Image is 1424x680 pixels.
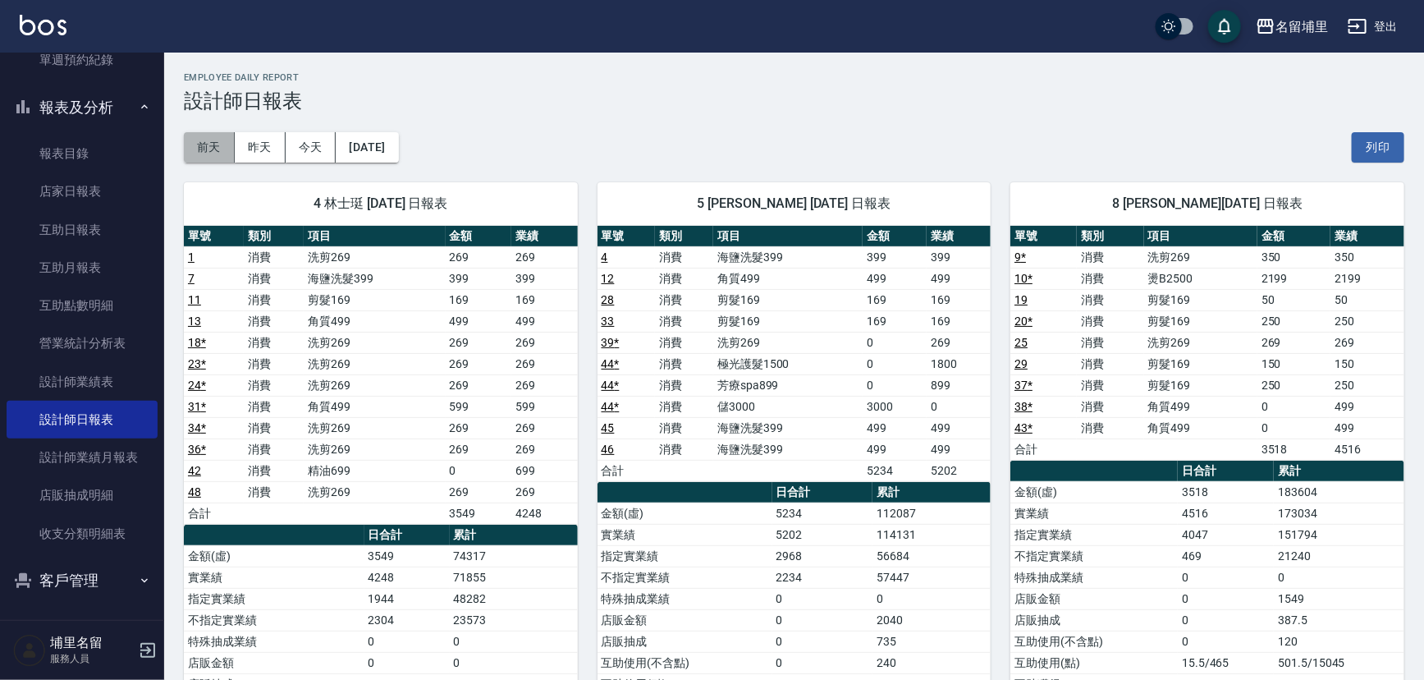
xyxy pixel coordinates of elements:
[655,246,713,268] td: 消費
[184,631,364,652] td: 特殊抽成業績
[304,268,446,289] td: 海鹽洗髮399
[1178,631,1274,652] td: 0
[244,310,304,332] td: 消費
[1257,246,1330,268] td: 350
[511,374,578,396] td: 269
[7,439,158,476] a: 設計師業績月報表
[450,545,578,567] td: 74317
[863,332,927,353] td: 0
[598,631,772,652] td: 店販抽成
[1274,503,1404,524] td: 173034
[1144,396,1257,417] td: 角質499
[1178,652,1274,673] td: 15.5/465
[244,353,304,374] td: 消費
[184,588,364,609] td: 指定實業績
[1178,524,1274,545] td: 4047
[244,439,304,460] td: 消費
[188,272,195,285] a: 7
[772,652,872,673] td: 0
[244,417,304,439] td: 消費
[184,132,235,163] button: 前天
[1144,246,1257,268] td: 洗剪269
[1257,289,1330,310] td: 50
[1010,545,1178,567] td: 不指定實業績
[863,396,927,417] td: 3000
[863,246,927,268] td: 399
[184,652,364,673] td: 店販金額
[1144,289,1257,310] td: 剪髮169
[1030,195,1385,212] span: 8 [PERSON_NAME][DATE] 日報表
[772,631,872,652] td: 0
[364,588,450,609] td: 1944
[1257,226,1330,247] th: 金額
[602,293,615,306] a: 28
[1341,11,1404,42] button: 登出
[304,460,446,481] td: 精油699
[713,226,863,247] th: 項目
[713,268,863,289] td: 角質499
[1010,439,1077,460] td: 合計
[772,609,872,631] td: 0
[204,195,558,212] span: 4 林士珽 [DATE] 日報表
[713,289,863,310] td: 剪髮169
[446,417,512,439] td: 269
[304,332,446,353] td: 洗剪269
[7,363,158,401] a: 設計師業績表
[1144,353,1257,374] td: 剪髮169
[598,567,772,588] td: 不指定實業績
[184,226,578,525] table: a dense table
[598,609,772,631] td: 店販金額
[20,15,66,35] img: Logo
[511,396,578,417] td: 599
[7,476,158,514] a: 店販抽成明細
[511,353,578,374] td: 269
[446,481,512,503] td: 269
[184,567,364,588] td: 實業績
[304,374,446,396] td: 洗剪269
[188,250,195,264] a: 1
[184,609,364,631] td: 不指定實業績
[927,353,991,374] td: 1800
[446,332,512,353] td: 269
[1077,268,1143,289] td: 消費
[446,246,512,268] td: 269
[872,609,991,631] td: 2040
[7,559,158,602] button: 客戶管理
[872,588,991,609] td: 0
[1330,332,1404,353] td: 269
[1010,503,1178,524] td: 實業績
[336,132,398,163] button: [DATE]
[446,310,512,332] td: 499
[1014,357,1028,370] a: 29
[446,289,512,310] td: 169
[1077,246,1143,268] td: 消費
[1010,481,1178,503] td: 金額(虛)
[244,268,304,289] td: 消費
[1014,293,1028,306] a: 19
[450,652,578,673] td: 0
[364,525,450,546] th: 日合計
[1257,396,1330,417] td: 0
[598,588,772,609] td: 特殊抽成業績
[244,226,304,247] th: 類別
[244,460,304,481] td: 消費
[1274,609,1404,631] td: 387.5
[655,332,713,353] td: 消費
[1077,353,1143,374] td: 消費
[1077,289,1143,310] td: 消費
[598,460,656,481] td: 合計
[1144,332,1257,353] td: 洗剪269
[927,332,991,353] td: 269
[872,567,991,588] td: 57447
[1274,652,1404,673] td: 501.5/15045
[7,324,158,362] a: 營業統計分析表
[863,353,927,374] td: 0
[713,246,863,268] td: 海鹽洗髮399
[1330,353,1404,374] td: 150
[188,485,201,499] a: 48
[713,396,863,417] td: 儲3000
[446,503,512,524] td: 3549
[863,439,927,460] td: 499
[511,226,578,247] th: 業績
[304,226,446,247] th: 項目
